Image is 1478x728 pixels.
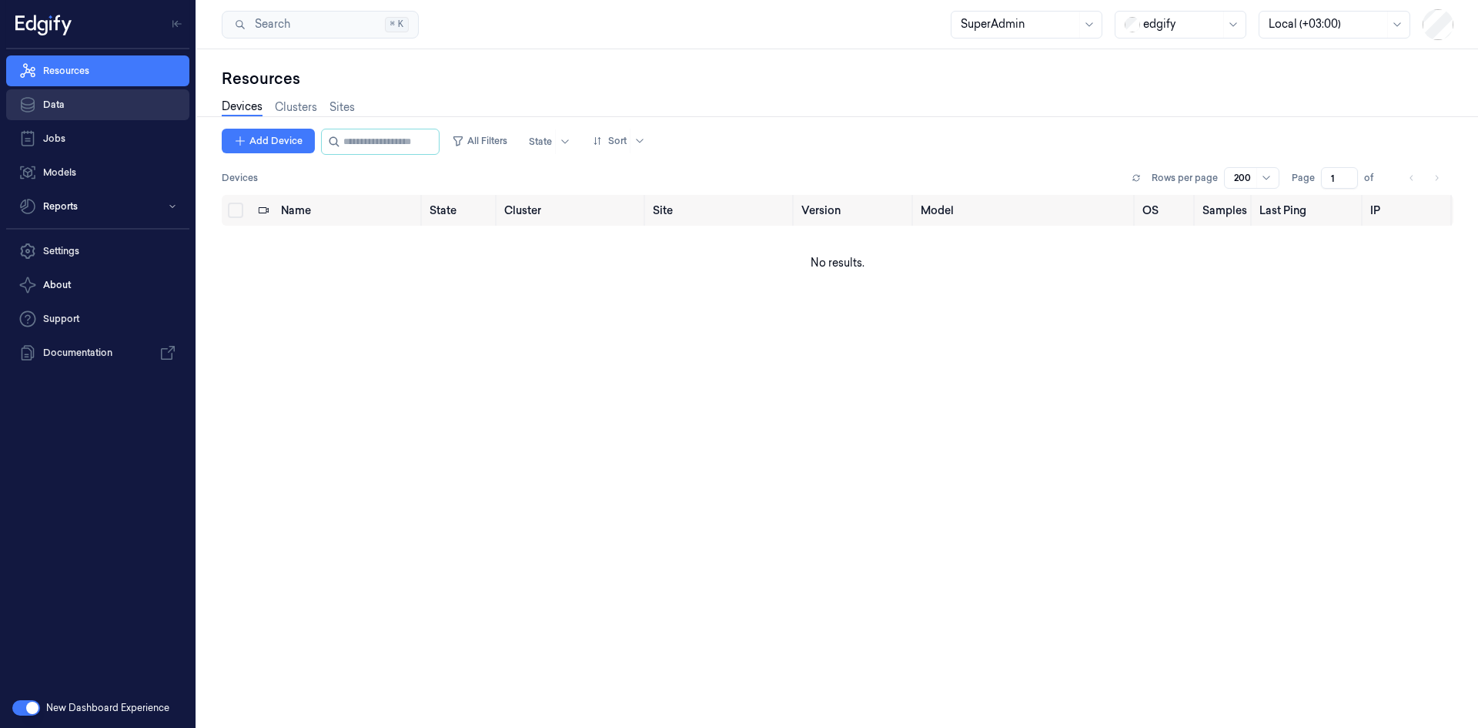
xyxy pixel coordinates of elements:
a: Settings [6,236,189,267]
button: All Filters [446,129,513,153]
th: Version [795,195,915,226]
a: Models [6,157,189,188]
p: Rows per page [1152,171,1218,185]
a: Sites [329,99,355,116]
td: No results. [222,226,1453,300]
span: Search [249,16,290,32]
a: Resources [6,55,189,86]
th: Site [647,195,794,226]
th: Last Ping [1253,195,1365,226]
a: Clusters [275,99,317,116]
nav: pagination [1401,167,1447,189]
a: Documentation [6,337,189,368]
span: of [1364,171,1389,185]
th: State [423,195,498,226]
a: Data [6,89,189,120]
a: Support [6,304,189,334]
span: Devices [222,171,258,185]
button: About [6,270,189,300]
button: Search⌘K [222,11,419,39]
a: Devices [222,99,262,116]
span: Page [1292,171,1315,185]
th: Cluster [498,195,647,226]
th: Model [915,195,1136,226]
div: Resources [222,68,1453,89]
button: Reports [6,191,189,222]
th: Name [275,195,423,226]
button: Add Device [222,129,315,153]
button: Toggle Navigation [165,12,189,36]
button: Select all [228,203,243,218]
a: Jobs [6,123,189,154]
th: Samples [1196,195,1253,226]
th: OS [1136,195,1196,226]
th: IP [1364,195,1453,226]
